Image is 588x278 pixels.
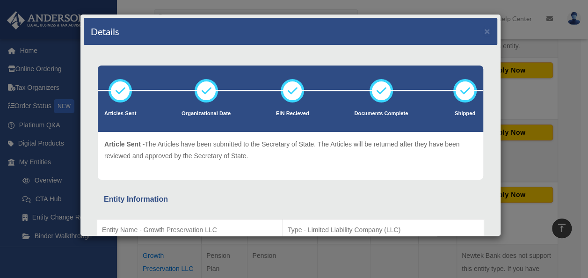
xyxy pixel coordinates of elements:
[354,109,408,118] p: Documents Complete
[288,224,479,236] p: Type - Limited Liability Company (LLC)
[91,25,119,38] h4: Details
[104,140,145,148] span: Article Sent -
[104,139,477,161] p: The Articles have been submitted to the Secretary of State. The Articles will be returned after t...
[453,109,477,118] p: Shipped
[104,193,477,206] div: Entity Information
[102,224,278,236] p: Entity Name - Growth Preservation LLC
[276,109,309,118] p: EIN Recieved
[484,26,490,36] button: ×
[104,109,136,118] p: Articles Sent
[181,109,231,118] p: Organizational Date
